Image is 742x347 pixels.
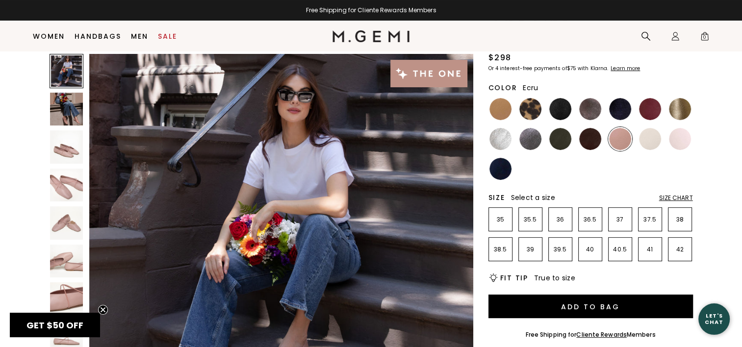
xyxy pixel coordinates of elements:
img: Leopard Print [519,98,541,120]
p: 35.5 [519,216,542,223]
span: Ecru [523,83,538,93]
p: 37.5 [639,216,662,223]
p: 42 [668,246,691,253]
p: 41 [639,246,662,253]
img: Black [549,98,571,120]
img: The One tag [390,60,467,87]
div: Let's Chat [698,313,730,325]
span: 0 [700,33,710,43]
klarna-placement-style-amount: $75 [567,65,576,72]
a: Sale [158,32,177,40]
img: M.Gemi [333,30,409,42]
span: True to size [534,273,575,283]
p: 39.5 [549,246,572,253]
img: Navy [489,158,512,180]
p: 37 [609,216,632,223]
a: Men [131,32,148,40]
img: The Una [50,206,83,240]
img: Midnight Blue [609,98,631,120]
a: Learn more [610,66,640,72]
img: Silver [489,128,512,150]
img: The Una [50,282,83,316]
p: 38.5 [489,246,512,253]
img: The Una [50,93,83,126]
klarna-placement-style-body: Or 4 interest-free payments of [488,65,567,72]
button: Add to Bag [488,295,693,318]
img: Gold [669,98,691,120]
div: GET $50 OFFClose teaser [10,313,100,337]
img: The Una [50,169,83,202]
p: 40 [579,246,602,253]
img: Cocoa [579,98,601,120]
p: 35 [489,216,512,223]
a: Cliente Rewards [576,330,627,339]
p: 38 [668,216,691,223]
span: GET $50 OFF [26,319,83,331]
button: Close teaser [98,305,108,315]
img: The Una [50,130,83,164]
div: Free Shipping for Members [526,331,656,339]
img: Chocolate [579,128,601,150]
h2: Color [488,84,517,92]
img: Military [549,128,571,150]
img: Burgundy [639,98,661,120]
a: Women [33,32,65,40]
p: 39 [519,246,542,253]
p: 36.5 [579,216,602,223]
klarna-placement-style-body: with Klarna [578,65,610,72]
img: Ballerina Pink [669,128,691,150]
h2: Fit Tip [500,274,528,282]
p: 40.5 [609,246,632,253]
p: 36 [549,216,572,223]
klarna-placement-style-cta: Learn more [611,65,640,72]
img: Antique Rose [609,128,631,150]
img: Gunmetal [519,128,541,150]
img: The Una [50,245,83,278]
h2: Size [488,194,505,201]
img: Light Tan [489,98,512,120]
div: $298 [488,52,512,64]
div: Size Chart [659,194,693,202]
img: Ecru [639,128,661,150]
span: Select a size [511,193,555,202]
a: Handbags [75,32,121,40]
